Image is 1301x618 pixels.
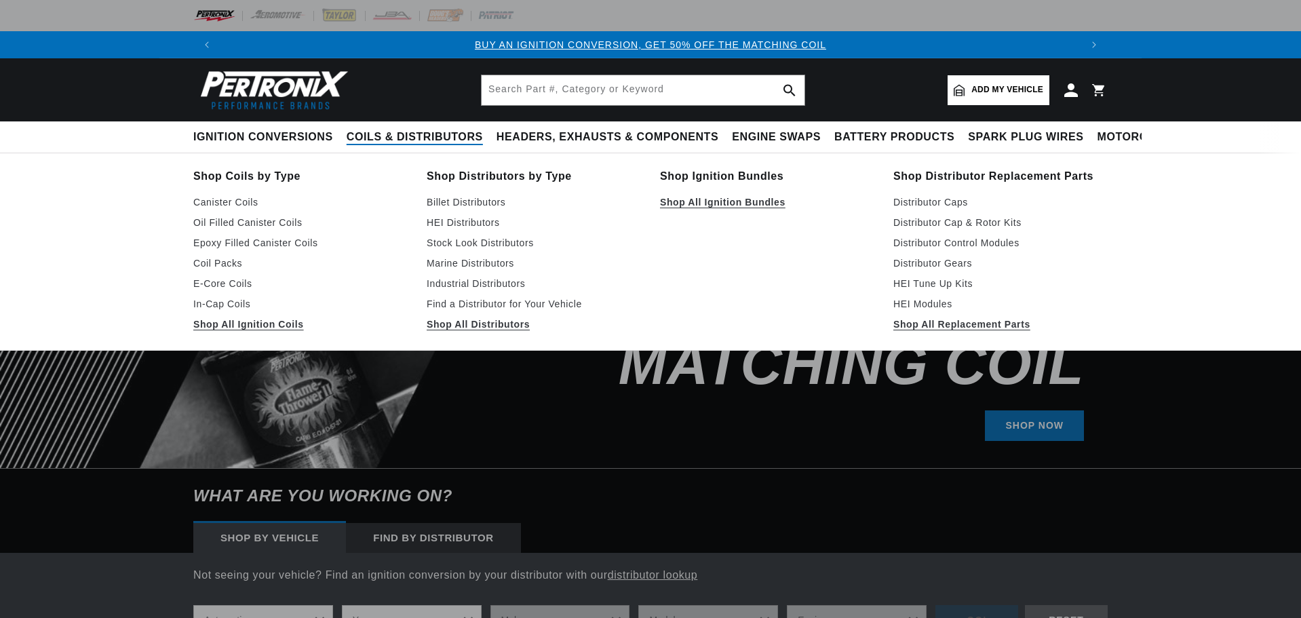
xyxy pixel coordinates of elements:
[504,193,1084,389] h2: Buy an Ignition Conversion, Get 50% off the Matching Coil
[893,296,1108,312] a: HEI Modules
[193,275,408,292] a: E-Core Coils
[427,167,641,186] a: Shop Distributors by Type
[193,167,408,186] a: Shop Coils by Type
[427,275,641,292] a: Industrial Distributors
[475,39,826,50] a: BUY AN IGNITION CONVERSION, GET 50% OFF THE MATCHING COIL
[608,569,698,581] a: distributor lookup
[660,167,874,186] a: Shop Ignition Bundles
[828,121,961,153] summary: Battery Products
[968,130,1083,144] span: Spark Plug Wires
[893,275,1108,292] a: HEI Tune Up Kits
[193,194,408,210] a: Canister Coils
[725,121,828,153] summary: Engine Swaps
[427,255,641,271] a: Marine Distributors
[893,316,1108,332] a: Shop All Replacement Parts
[159,31,1142,58] slideshow-component: Translation missing: en.sections.announcements.announcement_bar
[732,130,821,144] span: Engine Swaps
[775,75,804,105] button: search button
[893,167,1108,186] a: Shop Distributor Replacement Parts
[220,37,1081,52] div: 1 of 3
[193,130,333,144] span: Ignition Conversions
[427,316,641,332] a: Shop All Distributors
[482,75,804,105] input: Search Part #, Category or Keyword
[961,121,1090,153] summary: Spark Plug Wires
[193,214,408,231] a: Oil Filled Canister Coils
[193,316,408,332] a: Shop All Ignition Coils
[985,410,1084,441] a: SHOP NOW
[1091,121,1185,153] summary: Motorcycle
[159,469,1142,523] h6: What are you working on?
[971,83,1043,96] span: Add my vehicle
[497,130,718,144] span: Headers, Exhausts & Components
[193,566,1108,584] p: Not seeing your vehicle? Find an ignition conversion by your distributor with our
[193,66,349,113] img: Pertronix
[1081,31,1108,58] button: Translation missing: en.sections.announcements.next_announcement
[193,523,346,553] div: Shop by vehicle
[220,37,1081,52] div: Announcement
[193,31,220,58] button: Translation missing: en.sections.announcements.previous_announcement
[193,235,408,251] a: Epoxy Filled Canister Coils
[893,235,1108,251] a: Distributor Control Modules
[427,194,641,210] a: Billet Distributors
[193,255,408,271] a: Coil Packs
[193,296,408,312] a: In-Cap Coils
[427,214,641,231] a: HEI Distributors
[193,121,340,153] summary: Ignition Conversions
[427,296,641,312] a: Find a Distributor for Your Vehicle
[347,130,483,144] span: Coils & Distributors
[346,523,521,553] div: Find by Distributor
[893,194,1108,210] a: Distributor Caps
[834,130,954,144] span: Battery Products
[1098,130,1178,144] span: Motorcycle
[340,121,490,153] summary: Coils & Distributors
[427,235,641,251] a: Stock Look Distributors
[893,255,1108,271] a: Distributor Gears
[948,75,1049,105] a: Add my vehicle
[893,214,1108,231] a: Distributor Cap & Rotor Kits
[660,194,874,210] a: Shop All Ignition Bundles
[490,121,725,153] summary: Headers, Exhausts & Components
